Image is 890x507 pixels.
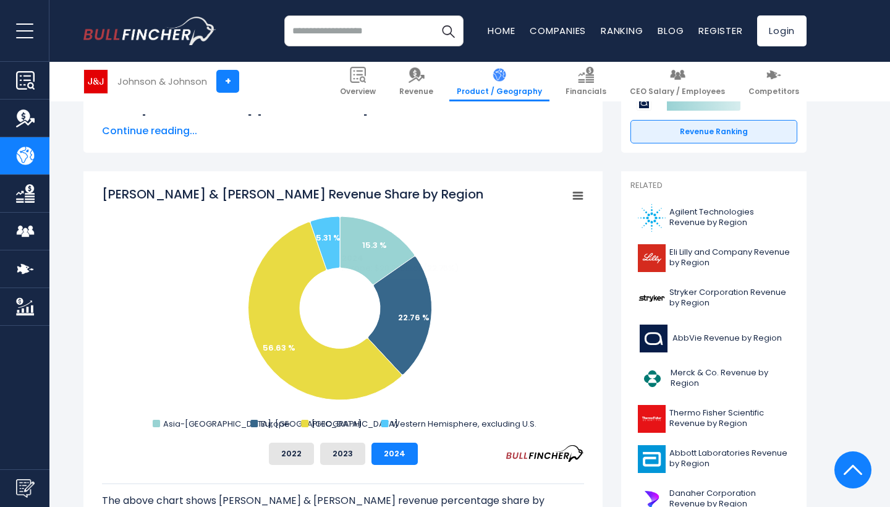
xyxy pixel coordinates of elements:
[117,74,207,88] div: Johnson & Johnson
[630,281,797,315] a: Stryker Corporation Revenue by Region
[83,17,216,45] a: Go to homepage
[371,443,418,465] button: 2024
[102,185,584,433] svg: Johnson & Johnson's Revenue Share by Region
[669,207,790,228] span: Agilent Technologies Revenue by Region
[449,62,549,101] a: Product / Geography
[630,362,797,396] a: Merck & Co. Revenue by Region
[698,24,742,37] a: Register
[392,62,441,101] a: Revenue
[320,443,365,465] button: 2023
[333,62,383,101] a: Overview
[399,87,433,96] span: Revenue
[638,325,669,352] img: ABBV logo
[671,368,790,389] span: Merck & Co. Revenue by Region
[637,96,651,111] img: AbbVie competitors logo
[757,15,807,46] a: Login
[457,87,542,96] span: Product / Geography
[638,244,666,272] img: LLY logo
[630,241,797,275] a: Eli Lilly and Company Revenue by Region
[163,418,362,430] text: Asia-[GEOGRAPHIC_DATA], [GEOGRAPHIC_DATA]
[102,124,584,138] span: Continue reading...
[340,87,376,96] span: Overview
[748,87,799,96] span: Competitors
[392,418,536,430] text: Western Hemisphere, excluding U.S.
[630,120,797,143] a: Revenue Ranking
[630,442,797,476] a: Abbott Laboratories Revenue by Region
[630,87,725,96] span: CEO Salary / Employees
[316,232,341,244] text: 5.31 %
[630,181,797,191] p: Related
[362,239,387,251] text: 15.3 %
[638,204,666,232] img: A logo
[311,418,398,430] text: [GEOGRAPHIC_DATA]
[263,342,295,354] text: 56.63 %
[216,70,239,93] a: +
[102,113,584,128] li: $13.59 B
[398,312,430,323] text: 22.76 %
[669,408,790,429] span: Thermo Fisher Scientific Revenue by Region
[638,284,666,312] img: SYK logo
[433,15,464,46] button: Search
[269,443,314,465] button: 2022
[669,247,790,268] span: Eli Lilly and Company Revenue by Region
[261,418,290,430] text: Europe
[630,201,797,235] a: Agilent Technologies Revenue by Region
[669,288,790,309] span: Stryker Corporation Revenue by Region
[630,402,797,436] a: Thermo Fisher Scientific Revenue by Region
[658,24,684,37] a: Blog
[741,62,807,101] a: Competitors
[638,365,667,393] img: MRK logo
[638,445,666,473] img: ABT logo
[530,24,586,37] a: Companies
[83,17,216,45] img: bullfincher logo
[102,185,483,203] tspan: [PERSON_NAME] & [PERSON_NAME] Revenue Share by Region
[622,62,732,101] a: CEO Salary / Employees
[672,333,782,344] span: AbbVie Revenue by Region
[566,87,606,96] span: Financials
[669,448,790,469] span: Abbott Laboratories Revenue by Region
[638,405,666,433] img: TMO logo
[114,113,370,127] b: Asia-[GEOGRAPHIC_DATA], [GEOGRAPHIC_DATA]:
[558,62,614,101] a: Financials
[630,322,797,356] a: AbbVie Revenue by Region
[84,70,108,93] img: JNJ logo
[601,24,643,37] a: Ranking
[488,24,515,37] a: Home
